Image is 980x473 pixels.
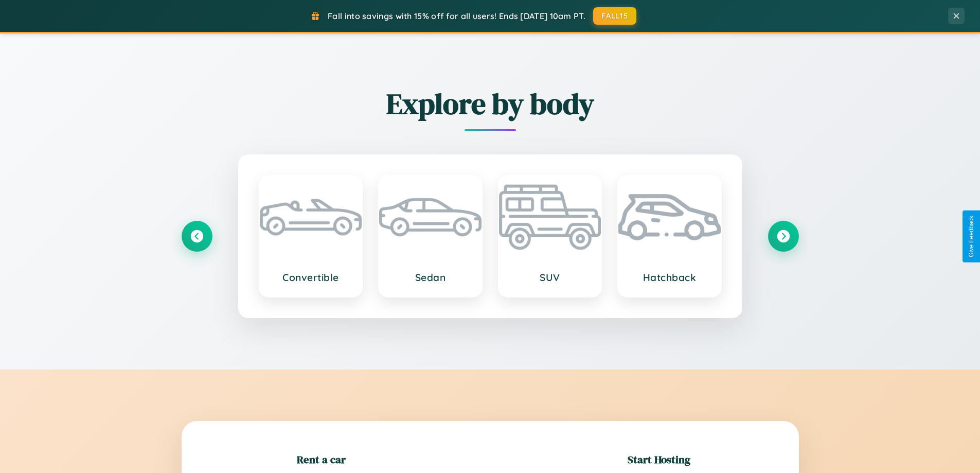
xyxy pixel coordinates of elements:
[509,271,591,284] h3: SUV
[968,216,975,257] div: Give Feedback
[389,271,471,284] h3: Sedan
[270,271,352,284] h3: Convertible
[328,11,585,21] span: Fall into savings with 15% off for all users! Ends [DATE] 10am PT.
[628,452,690,467] h2: Start Hosting
[629,271,710,284] h3: Hatchback
[297,452,346,467] h2: Rent a car
[593,7,636,25] button: FALL15
[182,84,799,124] h2: Explore by body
